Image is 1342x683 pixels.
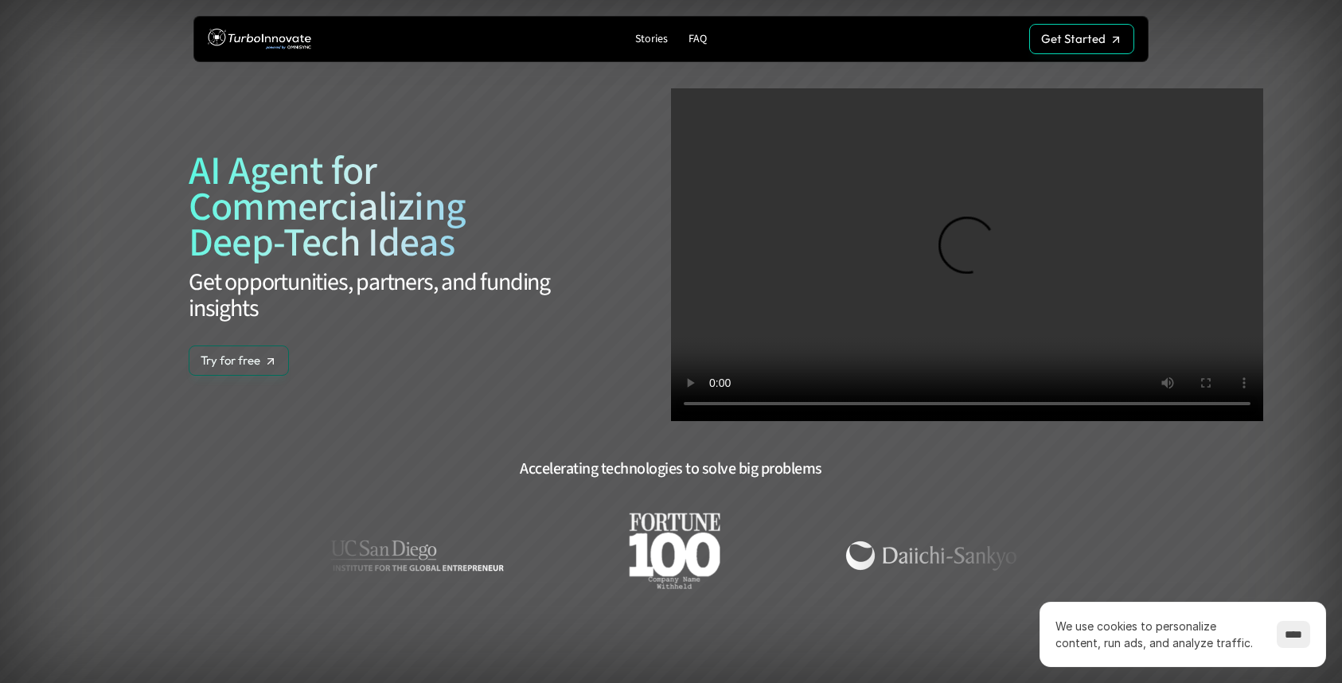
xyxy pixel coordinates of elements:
[629,29,674,50] a: Stories
[635,33,668,46] p: Stories
[682,29,713,50] a: FAQ
[689,33,707,46] p: FAQ
[1029,24,1134,54] a: Get Started
[1055,618,1261,651] p: We use cookies to personalize content, run ads, and analyze traffic.
[208,25,311,54] img: TurboInnovate Logo
[1041,32,1106,46] p: Get Started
